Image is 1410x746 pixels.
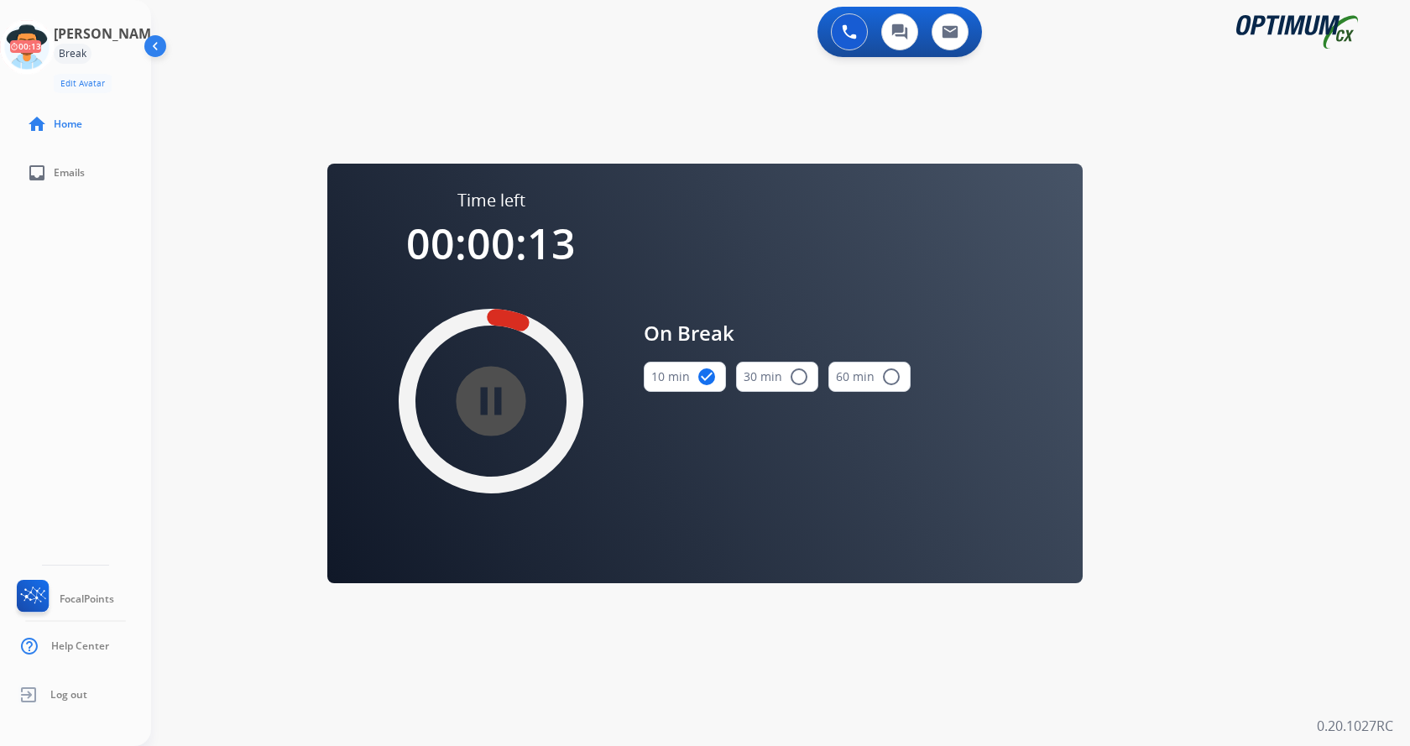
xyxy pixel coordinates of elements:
span: Home [54,117,82,131]
span: Time left [457,189,525,212]
mat-icon: pause_circle_filled [481,391,501,411]
button: 30 min [736,362,818,392]
span: Log out [50,688,87,702]
h3: [PERSON_NAME] [54,23,163,44]
mat-icon: radio_button_unchecked [789,367,809,387]
p: 0.20.1027RC [1317,716,1393,736]
a: FocalPoints [13,580,114,618]
button: 60 min [828,362,911,392]
div: Break [54,44,91,64]
span: 00:00:13 [406,215,576,272]
span: Emails [54,166,85,180]
button: Edit Avatar [54,74,112,93]
mat-icon: check_circle [697,367,717,387]
span: FocalPoints [60,592,114,606]
span: Help Center [51,639,109,653]
mat-icon: inbox [27,163,47,183]
mat-icon: radio_button_unchecked [881,367,901,387]
mat-icon: home [27,114,47,134]
span: On Break [644,318,911,348]
button: 10 min [644,362,726,392]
